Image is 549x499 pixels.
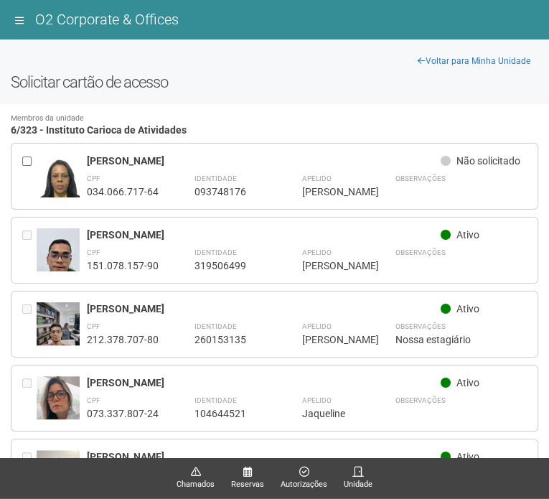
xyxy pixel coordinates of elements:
strong: Apelido [302,396,332,404]
div: [PERSON_NAME] [87,228,441,241]
div: [PERSON_NAME] [87,450,441,463]
strong: CPF [87,248,100,256]
h2: Solicitar cartão de acesso [11,72,538,93]
strong: Identidade [194,248,237,256]
strong: Apelido [302,248,332,256]
div: [PERSON_NAME] [302,185,360,198]
strong: Observações [395,322,446,330]
a: Autorizações [281,466,327,491]
div: 319506499 [194,259,266,272]
strong: Identidade [194,322,237,330]
div: 093748176 [194,185,266,198]
strong: Apelido [302,322,332,330]
small: Membros da unidade [11,115,538,123]
div: Entre em contato com a Aministração para solicitar o cancelamento ou 2a via [22,450,37,494]
img: user.jpg [37,228,80,305]
span: Ativo [456,229,479,241]
div: [PERSON_NAME] [87,154,441,167]
strong: Identidade [194,174,237,182]
h4: 6/323 - Instituto Carioca de Atividades [11,115,538,136]
div: 034.066.717-64 [87,185,159,198]
strong: CPF [87,174,100,182]
div: Nossa estagiário [395,333,527,346]
div: 151.078.157-90 [87,259,159,272]
div: [PERSON_NAME] [302,333,360,346]
span: Unidade [344,478,372,491]
a: Voltar para Minha Unidade [410,50,538,72]
div: 212.378.707-80 [87,333,159,346]
img: user.jpg [37,376,80,450]
span: Chamados [177,478,215,491]
span: Reservas [231,478,264,491]
span: Ativo [456,303,479,314]
img: user.jpg [37,154,80,212]
strong: CPF [87,396,100,404]
div: 073.337.807-24 [87,407,159,420]
strong: Observações [395,396,446,404]
span: O2 Corporate & Offices [35,11,179,28]
div: 104644521 [194,407,266,420]
strong: Apelido [302,174,332,182]
div: [PERSON_NAME] [87,376,441,389]
strong: Identidade [194,396,237,404]
strong: Observações [395,174,446,182]
div: Entre em contato com a Aministração para solicitar o cancelamento ou 2a via [22,302,37,346]
div: Jaqueline [302,407,360,420]
span: Ativo [456,451,479,462]
div: Entre em contato com a Aministração para solicitar o cancelamento ou 2a via [22,376,37,420]
strong: CPF [87,322,100,330]
a: Unidade [344,466,372,491]
span: Não solicitado [456,155,520,167]
div: [PERSON_NAME] [87,302,441,315]
span: Autorizações [281,478,327,491]
div: Entre em contato com a Aministração para solicitar o cancelamento ou 2a via [22,228,37,272]
img: user.jpg [37,302,80,360]
a: Reservas [231,466,264,491]
a: Chamados [177,466,215,491]
strong: Observações [395,248,446,256]
span: Ativo [456,377,479,388]
div: [PERSON_NAME] [302,259,360,272]
div: 260153135 [194,333,266,346]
